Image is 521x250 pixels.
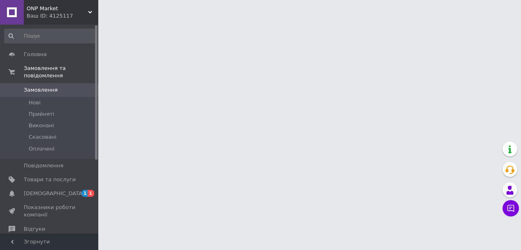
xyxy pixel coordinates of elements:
span: Головна [24,51,47,58]
span: Замовлення [24,86,58,94]
span: Відгуки [24,225,45,233]
span: Нові [29,99,41,106]
span: 1 [88,190,94,197]
span: ONP Market [27,5,88,12]
span: Прийняті [29,110,54,118]
span: Товари та послуги [24,176,76,183]
span: Виконані [29,122,54,129]
span: [DEMOGRAPHIC_DATA] [24,190,84,197]
span: Оплачені [29,145,54,153]
span: 1 [82,190,88,197]
button: Чат з покупцем [503,200,519,216]
span: Скасовані [29,133,57,141]
span: Показники роботи компанії [24,204,76,218]
input: Пошук [4,29,97,43]
span: Замовлення та повідомлення [24,65,98,79]
div: Ваш ID: 4125117 [27,12,98,20]
span: Повідомлення [24,162,63,169]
